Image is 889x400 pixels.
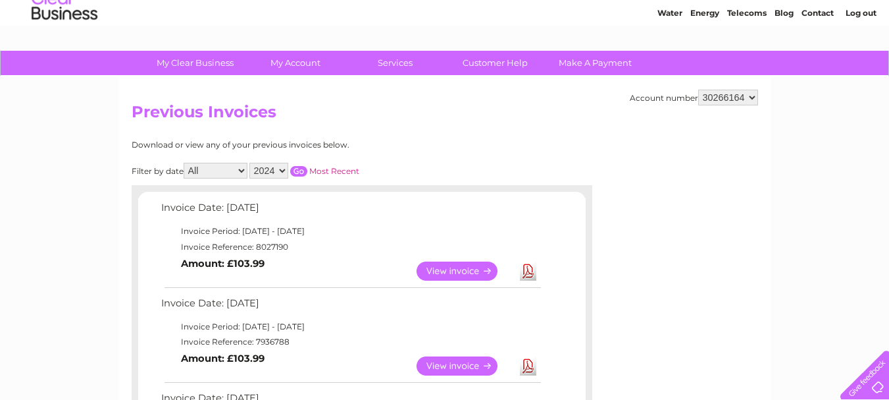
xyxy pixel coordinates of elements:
[132,140,477,150] div: Download or view any of your previous invoices below.
[158,295,543,319] td: Invoice Date: [DATE]
[31,34,98,74] img: logo.png
[727,56,767,66] a: Telecoms
[141,51,249,75] a: My Clear Business
[630,90,758,105] div: Account number
[158,239,543,255] td: Invoice Reference: 8027190
[158,199,543,223] td: Invoice Date: [DATE]
[846,56,876,66] a: Log out
[341,51,449,75] a: Services
[657,56,682,66] a: Water
[541,51,649,75] a: Make A Payment
[181,353,265,364] b: Amount: £103.99
[417,262,513,281] a: View
[181,258,265,270] b: Amount: £103.99
[309,166,359,176] a: Most Recent
[417,357,513,376] a: View
[132,163,477,179] div: Filter by date
[641,7,732,23] a: 0333 014 3131
[775,56,794,66] a: Blog
[801,56,834,66] a: Contact
[132,103,758,128] h2: Previous Invoices
[441,51,549,75] a: Customer Help
[690,56,719,66] a: Energy
[134,7,756,64] div: Clear Business is a trading name of Verastar Limited (registered in [GEOGRAPHIC_DATA] No. 3667643...
[520,262,536,281] a: Download
[520,357,536,376] a: Download
[158,223,543,239] td: Invoice Period: [DATE] - [DATE]
[158,334,543,350] td: Invoice Reference: 7936788
[241,51,349,75] a: My Account
[158,319,543,335] td: Invoice Period: [DATE] - [DATE]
